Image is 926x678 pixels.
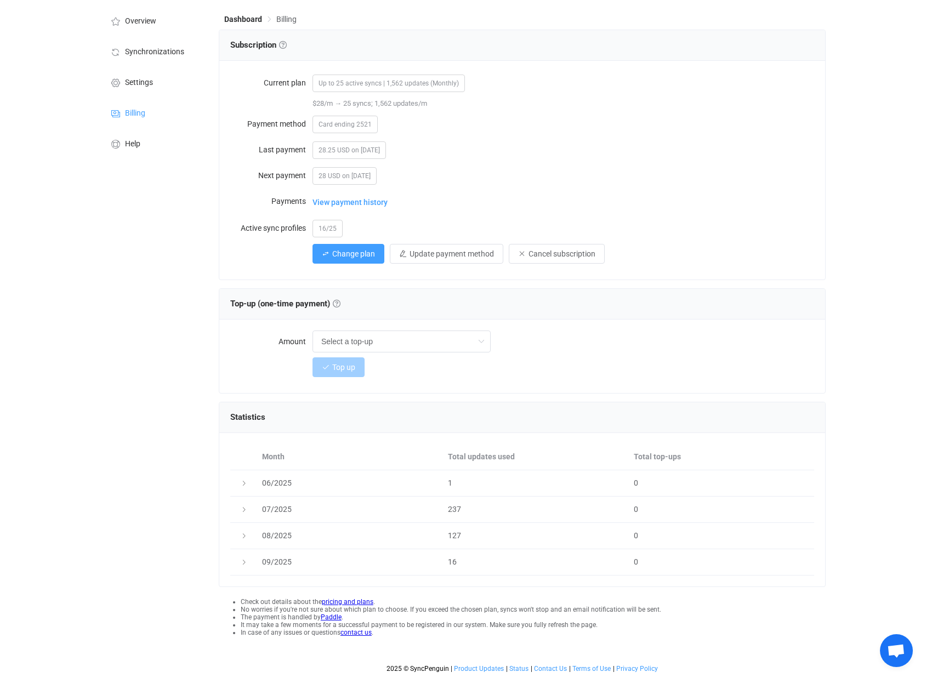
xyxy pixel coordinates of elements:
[241,629,826,636] li: In case of any issues or questions .
[241,598,826,606] li: Check out details about the .
[125,48,184,56] span: Synchronizations
[230,40,287,50] span: Subscription
[125,78,153,87] span: Settings
[628,477,814,489] div: 0
[442,503,628,516] div: 237
[628,451,814,463] div: Total top-ups
[125,140,140,149] span: Help
[332,363,355,372] span: Top up
[451,665,452,673] span: |
[98,36,208,66] a: Synchronizations
[616,665,658,673] a: Privacy Policy
[257,451,442,463] div: Month
[257,556,442,568] div: 09/2025
[880,634,913,667] a: Open chat
[230,412,265,422] span: Statistics
[313,357,365,377] button: Top up
[534,665,567,673] span: Contact Us
[313,220,343,237] span: 16/25
[569,665,571,673] span: |
[241,621,826,629] li: It may take a few moments for a successful payment to be registered in our system. Make sure you ...
[98,97,208,128] a: Billing
[224,15,262,24] span: Dashboard
[313,99,427,107] span: $28/m → 25 syncs; 1,562 updates/m
[442,556,628,568] div: 16
[230,139,313,161] label: Last payment
[613,665,615,673] span: |
[572,665,611,673] a: Terms of Use
[533,665,567,673] a: Contact Us
[313,75,465,92] span: Up to 25 active syncs | 1,562 updates (Monthly)
[98,5,208,36] a: Overview
[509,665,529,673] a: Status
[241,606,826,613] li: No worries if you're not sure about which plan to choose. If you exceed the chosen plan, syncs wo...
[313,191,388,213] span: View payment history
[509,665,529,673] span: Status
[125,109,145,118] span: Billing
[257,477,442,489] div: 06/2025
[529,249,595,258] span: Cancel subscription
[230,190,313,212] label: Payments
[442,451,628,463] div: Total updates used
[628,529,814,542] div: 0
[313,141,386,159] span: 28.25 USD on [DATE]
[332,249,375,258] span: Change plan
[230,217,313,239] label: Active sync profiles
[340,629,372,636] a: contact us
[387,665,449,673] span: 2025 © SyncPenguin
[230,113,313,135] label: Payment method
[410,249,494,258] span: Update payment method
[230,331,313,352] label: Amount
[442,529,628,542] div: 127
[257,529,442,542] div: 08/2025
[98,66,208,97] a: Settings
[230,164,313,186] label: Next payment
[628,503,814,516] div: 0
[230,299,340,309] span: Top-up (one-time payment)
[313,167,377,185] span: 28 USD on [DATE]
[390,244,503,264] button: Update payment method
[442,477,628,489] div: 1
[241,613,826,621] li: The payment is handled by .
[313,116,378,133] span: Card ending 2521
[453,665,504,673] a: Product Updates
[125,17,156,26] span: Overview
[531,665,532,673] span: |
[257,503,442,516] div: 07/2025
[276,15,297,24] span: Billing
[506,665,508,673] span: |
[98,128,208,158] a: Help
[628,556,814,568] div: 0
[230,72,313,94] label: Current plan
[509,244,605,264] button: Cancel subscription
[454,665,504,673] span: Product Updates
[224,15,297,23] div: Breadcrumb
[321,613,342,621] a: Paddle
[313,244,384,264] button: Change plan
[322,598,373,606] a: pricing and plans
[313,331,491,352] input: Select a top-up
